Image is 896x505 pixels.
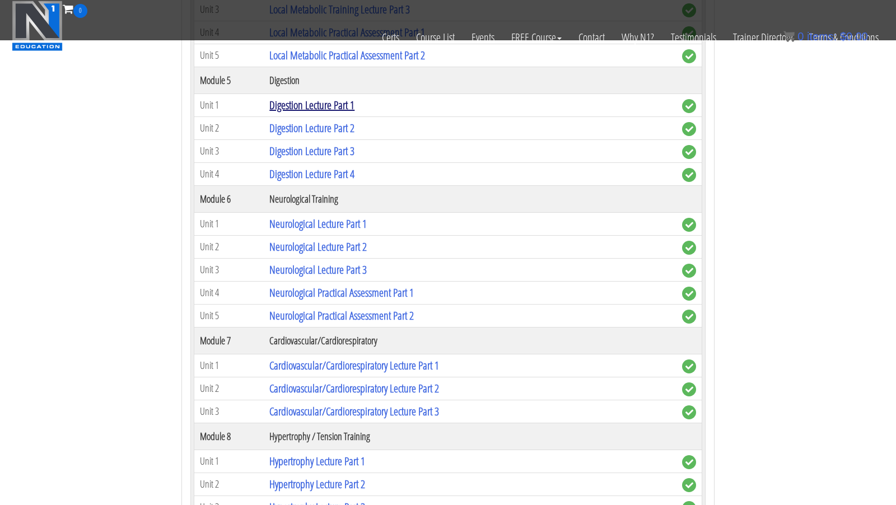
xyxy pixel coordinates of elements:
[264,185,676,212] th: Neurological Training
[662,18,725,57] a: Testimonials
[269,404,439,419] a: Cardiovascular/Cardiorespiratory Lecture Part 3
[194,212,264,235] td: Unit 1
[63,1,87,16] a: 0
[682,359,696,373] span: complete
[269,48,425,63] a: Local Metabolic Practical Assessment Part 2
[682,478,696,492] span: complete
[269,381,439,396] a: Cardiovascular/Cardiorespiratory Lecture Part 2
[374,18,408,57] a: Certs
[682,122,696,136] span: complete
[194,258,264,281] td: Unit 3
[194,304,264,327] td: Unit 5
[194,93,264,116] td: Unit 1
[408,18,463,57] a: Course List
[807,30,837,43] span: items:
[269,285,414,300] a: Neurological Practical Assessment Part 1
[783,31,795,42] img: icon11.png
[194,162,264,185] td: Unit 4
[269,308,414,323] a: Neurological Practical Assessment Part 2
[269,216,367,231] a: Neurological Lecture Part 1
[194,67,264,93] th: Module 5
[613,18,662,57] a: Why N1?
[269,453,365,469] a: Hypertrophy Lecture Part 1
[269,239,367,254] a: Neurological Lecture Part 2
[725,18,801,57] a: Trainer Directory
[194,139,264,162] td: Unit 3
[264,327,676,354] th: Cardiovascular/Cardiorespiratory
[194,354,264,377] td: Unit 1
[73,4,87,18] span: 0
[682,455,696,469] span: complete
[269,166,354,181] a: Digestion Lecture Part 4
[840,30,846,43] span: $
[194,235,264,258] td: Unit 2
[194,450,264,473] td: Unit 1
[269,358,439,373] a: Cardiovascular/Cardiorespiratory Lecture Part 1
[194,327,264,354] th: Module 7
[682,382,696,396] span: complete
[269,143,354,158] a: Digestion Lecture Part 3
[682,287,696,301] span: complete
[682,241,696,255] span: complete
[12,1,63,51] img: n1-education
[783,30,868,43] a: 0 items: $0.00
[264,67,676,93] th: Digestion
[682,168,696,182] span: complete
[194,473,264,495] td: Unit 2
[682,405,696,419] span: complete
[269,120,354,135] a: Digestion Lecture Part 2
[194,281,264,304] td: Unit 4
[682,145,696,159] span: complete
[463,18,503,57] a: Events
[269,476,365,492] a: Hypertrophy Lecture Part 2
[269,97,354,113] a: Digestion Lecture Part 1
[801,18,887,57] a: Terms & Conditions
[797,30,804,43] span: 0
[194,116,264,139] td: Unit 2
[682,310,696,324] span: complete
[194,185,264,212] th: Module 6
[264,423,676,450] th: Hypertrophy / Tension Training
[194,423,264,450] th: Module 8
[503,18,570,57] a: FREE Course
[682,99,696,113] span: complete
[682,264,696,278] span: complete
[570,18,613,57] a: Contact
[269,262,367,277] a: Neurological Lecture Part 3
[194,377,264,400] td: Unit 2
[194,400,264,423] td: Unit 3
[840,30,868,43] bdi: 0.00
[682,218,696,232] span: complete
